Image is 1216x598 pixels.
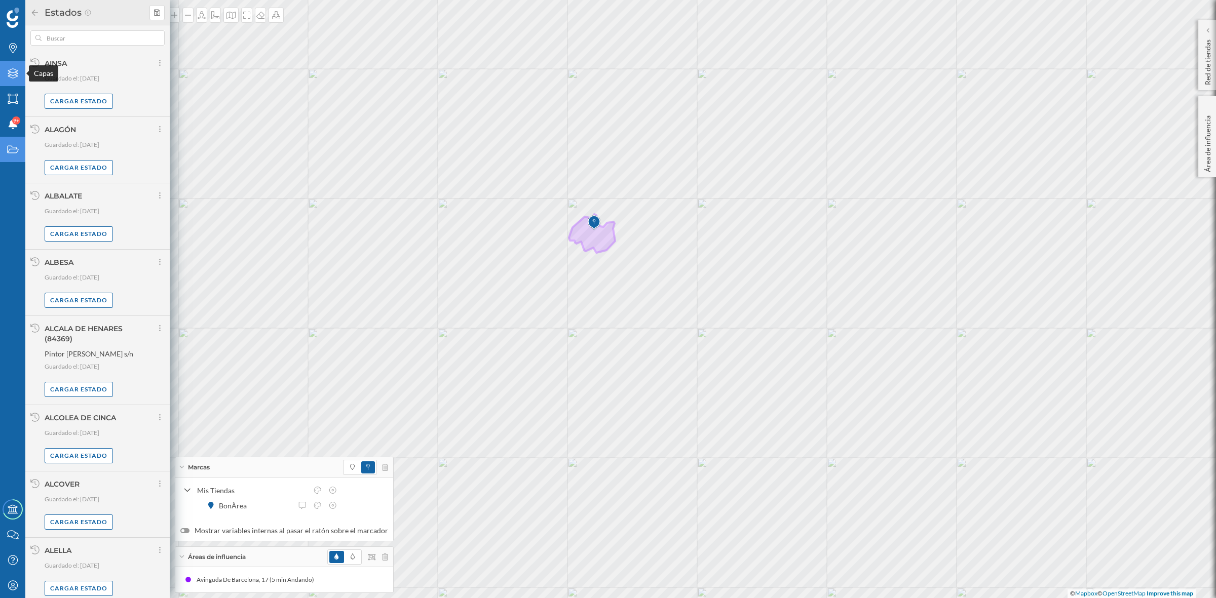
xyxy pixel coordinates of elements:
[197,485,308,496] div: Mis Tiendas
[180,526,388,536] label: Mostrar variables internas al pasar el ratón sobre el marcador
[45,494,165,504] p: Guardado el: [DATE]
[219,500,252,511] div: BonÀrea
[1147,589,1193,597] a: Improve this map
[45,546,71,555] div: ALELLA
[20,7,56,16] span: Soporte
[1075,589,1097,597] a: Mapbox
[188,552,246,562] span: Áreas de influencia
[45,206,165,216] p: Guardado el: [DATE]
[7,8,19,28] img: Geoblink Logo
[588,213,600,233] img: Marker
[188,463,210,472] span: Marcas
[45,258,73,267] div: ALBESA
[1103,589,1146,597] a: OpenStreetMap
[45,561,165,571] p: Guardado el: [DATE]
[13,115,19,126] span: 9+
[29,65,58,82] div: Capas
[197,575,319,585] div: Avinguda De Barcelona, 17 (5 min Andando)
[45,428,165,438] p: Guardado el: [DATE]
[45,480,80,489] div: ALCOVER
[45,191,82,201] div: ALBALATE
[45,125,76,134] div: ALAGÓN
[45,413,116,422] div: ALCOLEA DE CINCA
[45,324,123,343] div: ALCALA DE HENARES (84369)
[45,73,165,84] p: Guardado el: [DATE]
[45,362,165,372] p: Guardado el: [DATE]
[1203,35,1213,85] p: Red de tiendas
[45,272,165,283] p: Guardado el: [DATE]
[45,140,165,150] p: Guardado el: [DATE]
[1203,111,1213,172] p: Área de influencia
[1068,589,1196,598] div: © ©
[45,59,67,68] div: AINSA
[45,349,133,359] span: Pintor [PERSON_NAME] s/n
[40,5,84,21] h2: Estados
